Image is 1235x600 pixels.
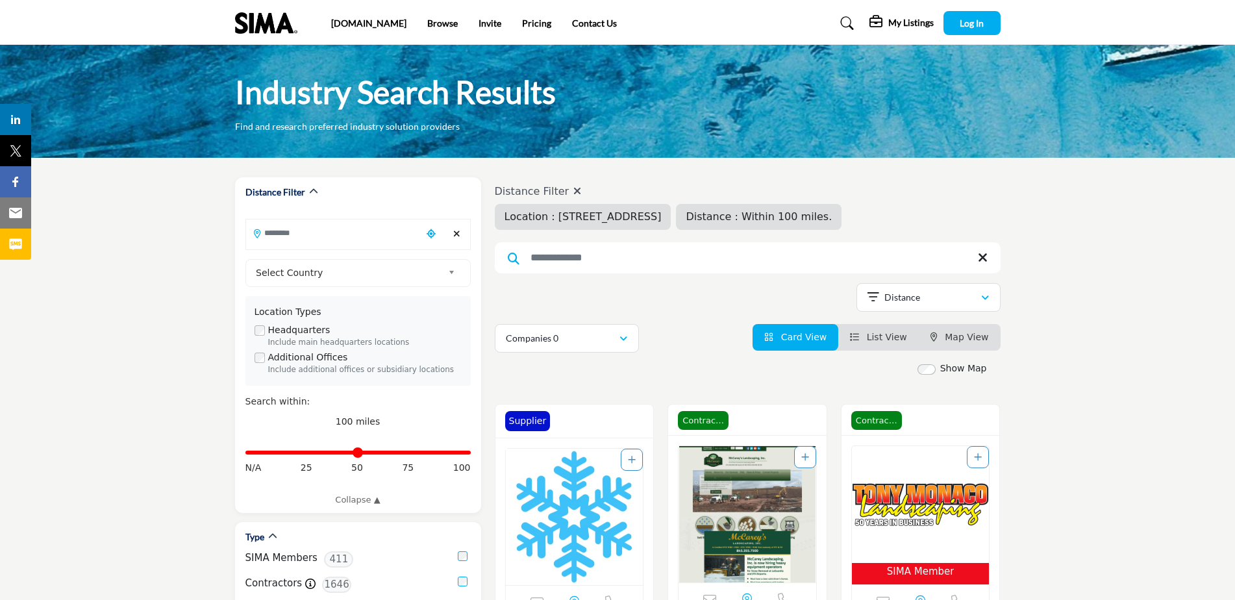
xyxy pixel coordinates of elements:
[974,452,982,462] a: Add To List
[919,324,1001,351] li: Map View
[421,220,441,248] div: Choose your current location
[943,11,1001,35] button: Log In
[851,411,902,431] span: Contractor
[852,446,990,563] img: Tony Monaco Landscaping Inc
[945,332,988,342] span: Map View
[402,461,414,475] span: 75
[884,291,920,304] p: Distance
[245,551,318,566] label: SIMA Members
[678,411,729,431] span: Contractor
[447,220,467,248] div: Clear search location
[828,13,862,34] a: Search
[781,332,827,342] span: Card View
[753,324,838,351] li: Card View
[235,120,460,133] p: Find and research preferred industry solution providers
[268,351,348,364] label: Additional Offices
[246,220,421,245] input: Search Location
[509,414,547,428] p: Supplier
[850,332,907,342] a: View List
[572,18,617,29] a: Contact Us
[940,362,987,375] label: Show Map
[245,461,262,475] span: N/A
[268,337,462,349] div: Include main headquarters locations
[322,577,351,593] span: 1646
[679,446,816,582] img: McCarey Landscaping Inc.
[331,18,406,29] a: [DOMAIN_NAME]
[960,18,984,29] span: Log In
[479,18,501,29] a: Invite
[268,364,462,376] div: Include additional offices or subsidiary locations
[679,446,816,582] a: Open Listing in new tab
[869,16,934,31] div: My Listings
[887,564,954,579] span: SIMA Member
[628,455,636,465] a: Add To List
[505,210,662,223] span: Location : [STREET_ADDRESS]
[856,283,1001,312] button: Distance
[427,18,458,29] a: Browse
[458,577,468,586] input: Contractors checkbox
[506,332,558,345] p: Companies 0
[351,461,363,475] span: 50
[852,446,990,584] a: Open Listing in new tab
[801,452,809,462] a: Add To List
[453,461,471,475] span: 100
[245,494,471,506] a: Collapse ▲
[838,324,919,351] li: List View
[245,186,305,199] h2: Distance Filter
[506,449,643,585] a: Open Listing in new tab
[495,185,842,197] h4: Distance Filter
[245,576,303,591] label: Contractors
[506,449,643,585] img: SS Direct
[255,305,462,319] div: Location Types
[522,18,551,29] a: Pricing
[686,210,832,223] span: Distance : Within 100 miles.
[458,551,468,561] input: SIMA Members checkbox
[245,395,471,408] div: Search within:
[888,17,934,29] h5: My Listings
[930,332,989,342] a: Map View
[235,12,304,34] img: Site Logo
[245,531,264,544] h2: Type
[867,332,907,342] span: List View
[324,551,353,568] span: 411
[235,72,556,112] h1: Industry Search Results
[336,416,380,427] span: 100 miles
[301,461,312,475] span: 25
[495,242,1001,273] input: Search Keyword
[495,324,639,353] button: Companies 0
[256,265,443,281] span: Select Country
[268,323,331,337] label: Headquarters
[764,332,827,342] a: View Card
